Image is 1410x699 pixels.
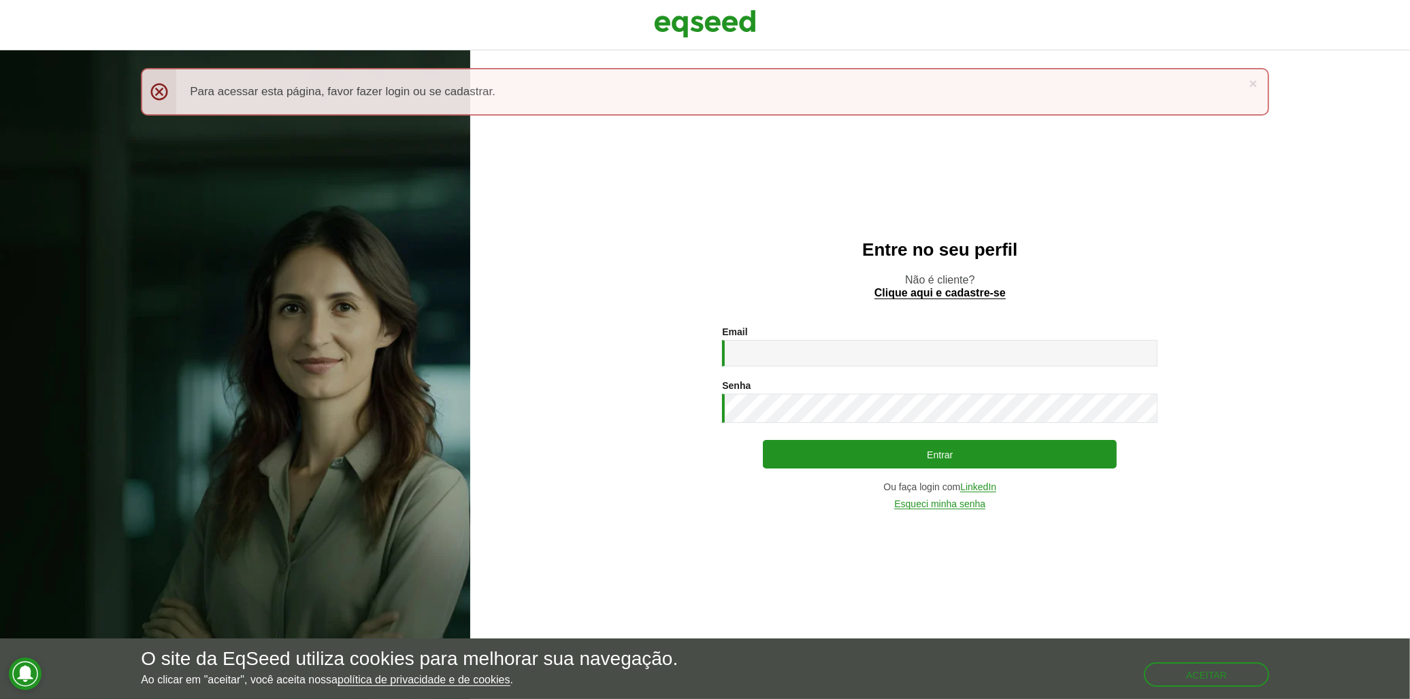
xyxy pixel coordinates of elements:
a: Clique aqui e cadastre-se [874,288,1006,299]
p: Não é cliente? [497,273,1383,299]
img: EqSeed Logo [654,7,756,41]
button: Entrar [763,440,1117,468]
a: × [1249,76,1258,90]
a: política de privacidade e de cookies [338,675,510,686]
div: Ou faça login com [722,482,1158,492]
div: Para acessar esta página, favor fazer login ou se cadastrar. [141,68,1269,116]
label: Senha [722,381,751,390]
a: Esqueci minha senha [894,499,985,509]
a: LinkedIn [960,482,996,492]
p: Ao clicar em "aceitar", você aceita nossa . [141,673,678,686]
label: Email [722,327,747,337]
h5: O site da EqSeed utiliza cookies para melhorar sua navegação. [141,649,678,670]
h2: Entre no seu perfil [497,240,1383,260]
button: Aceitar [1144,662,1269,687]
